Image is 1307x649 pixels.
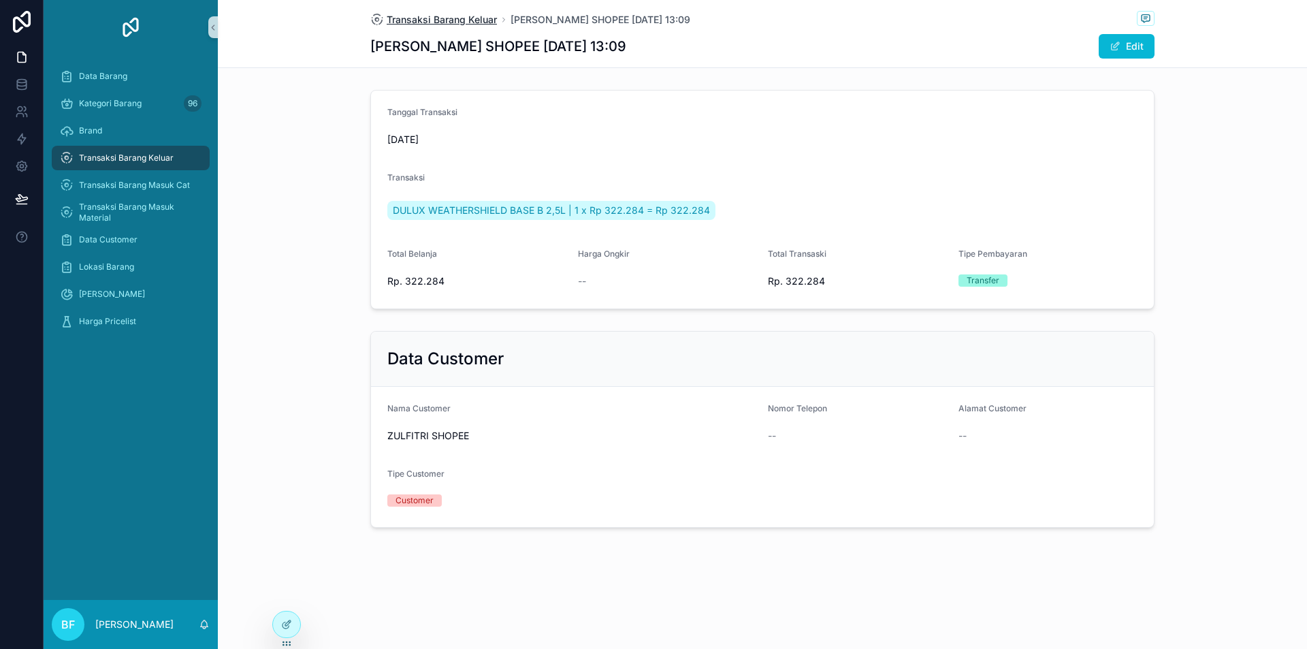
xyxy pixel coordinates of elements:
div: Customer [396,494,434,507]
a: [PERSON_NAME] SHOPEE [DATE] 13:09 [511,13,690,27]
span: -- [958,429,967,443]
span: [PERSON_NAME] [79,289,145,300]
span: Total Transaski [768,249,826,259]
span: -- [578,274,586,288]
a: Lokasi Barang [52,255,210,279]
span: BF [61,616,75,633]
a: Transaksi Barang Keluar [370,13,497,27]
span: Lokasi Barang [79,262,134,272]
a: Transaksi Barang Masuk Material [52,200,210,225]
span: Harga Ongkir [578,249,630,259]
a: [PERSON_NAME] [52,282,210,306]
span: Harga Pricelist [79,316,136,327]
span: Data Customer [79,234,138,245]
img: App logo [120,16,142,38]
a: Brand [52,118,210,143]
a: Transaksi Barang Keluar [52,146,210,170]
div: scrollable content [44,54,218,351]
span: Transaksi Barang Keluar [79,153,174,163]
span: Transaksi [387,172,425,183]
span: [DATE] [387,133,567,146]
a: Harga Pricelist [52,309,210,334]
span: Total Belanja [387,249,437,259]
span: Rp. 322.284 [768,274,948,288]
h1: [PERSON_NAME] SHOPEE [DATE] 13:09 [370,37,626,56]
button: Edit [1099,34,1155,59]
p: [PERSON_NAME] [95,618,174,631]
span: Transaksi Barang Masuk Cat [79,180,190,191]
span: ZULFITRI SHOPEE [387,429,757,443]
span: Nama Customer [387,403,451,413]
span: DULUX WEATHERSHIELD BASE B 2,5L | 1 x Rp 322.284 = Rp 322.284 [393,204,710,217]
span: Tipe Pembayaran [958,249,1027,259]
span: Transaksi Barang Keluar [387,13,497,27]
span: Tanggal Transaksi [387,107,457,117]
span: Data Barang [79,71,127,82]
a: DULUX WEATHERSHIELD BASE B 2,5L | 1 x Rp 322.284 = Rp 322.284 [387,201,715,220]
a: Data Customer [52,227,210,252]
span: Alamat Customer [958,403,1027,413]
a: Kategori Barang96 [52,91,210,116]
span: Transaksi Barang Masuk Material [79,202,196,223]
h2: Data Customer [387,348,504,370]
span: Kategori Barang [79,98,142,109]
div: 96 [184,95,201,112]
span: Brand [79,125,102,136]
span: -- [768,429,776,443]
a: Transaksi Barang Masuk Cat [52,173,210,197]
span: Nomor Telepon [768,403,827,413]
div: Transfer [967,274,999,287]
span: Tipe Customer [387,469,445,479]
span: Rp. 322.284 [387,274,567,288]
a: Data Barang [52,64,210,89]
